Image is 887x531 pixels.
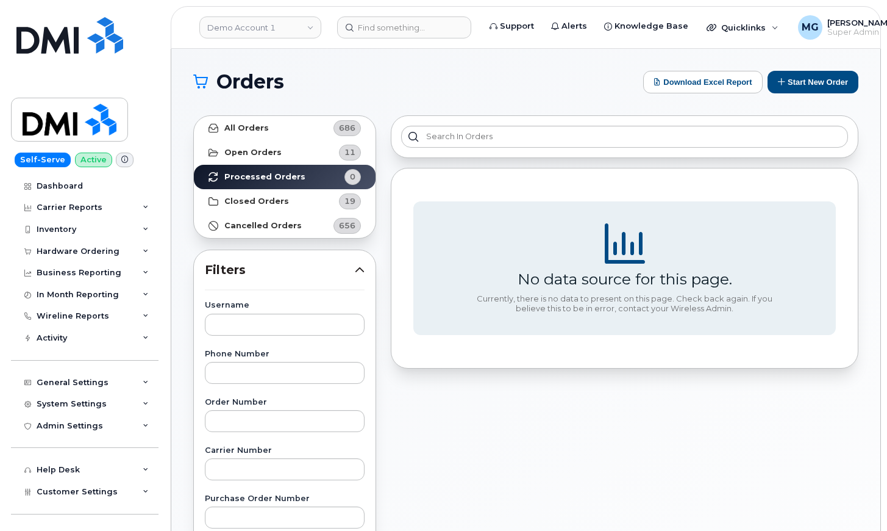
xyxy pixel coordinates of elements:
button: Start New Order [768,71,858,93]
input: Search in orders [401,126,848,148]
span: 11 [344,146,355,158]
a: Processed Orders0 [194,165,376,189]
span: 686 [339,122,355,134]
span: 656 [339,220,355,231]
button: Download Excel Report [643,71,763,93]
span: 0 [350,171,355,182]
a: Cancelled Orders656 [194,214,376,238]
label: Purchase Order Number [205,495,365,503]
strong: Closed Orders [224,197,289,206]
span: Filters [205,261,355,279]
span: 19 [344,195,355,207]
label: Phone Number [205,350,365,358]
strong: Open Orders [224,148,282,157]
span: Orders [216,73,284,91]
strong: All Orders [224,123,269,133]
a: All Orders686 [194,116,376,140]
a: Open Orders11 [194,140,376,165]
label: Order Number [205,399,365,406]
label: Username [205,302,365,309]
label: Carrier Number [205,447,365,455]
strong: Cancelled Orders [224,221,302,231]
div: No data source for this page. [518,270,732,288]
a: Closed Orders19 [194,189,376,214]
strong: Processed Orders [224,172,305,182]
div: Currently, there is no data to present on this page. Check back again. If you believe this to be ... [472,294,777,313]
